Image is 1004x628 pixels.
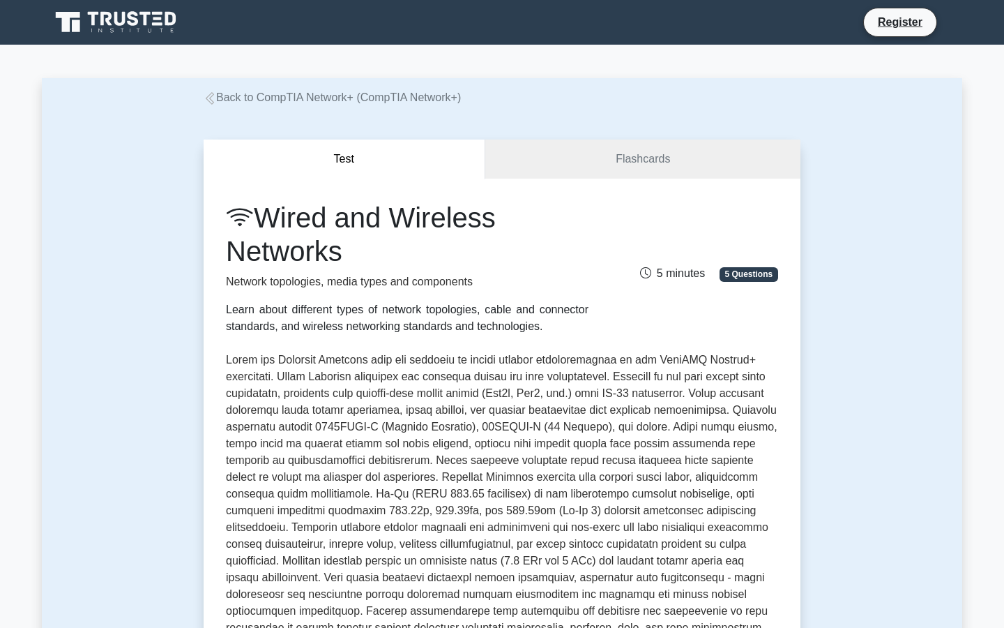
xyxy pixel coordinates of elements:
[226,301,588,335] div: Learn about different types of network topologies, cable and connector standards, and wireless ne...
[226,201,588,268] h1: Wired and Wireless Networks
[204,91,461,103] a: Back to CompTIA Network+ (CompTIA Network+)
[869,13,931,31] a: Register
[485,140,800,179] a: Flashcards
[204,140,485,179] button: Test
[720,267,778,281] span: 5 Questions
[640,267,705,279] span: 5 minutes
[226,274,588,290] p: Network topologies, media types and components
